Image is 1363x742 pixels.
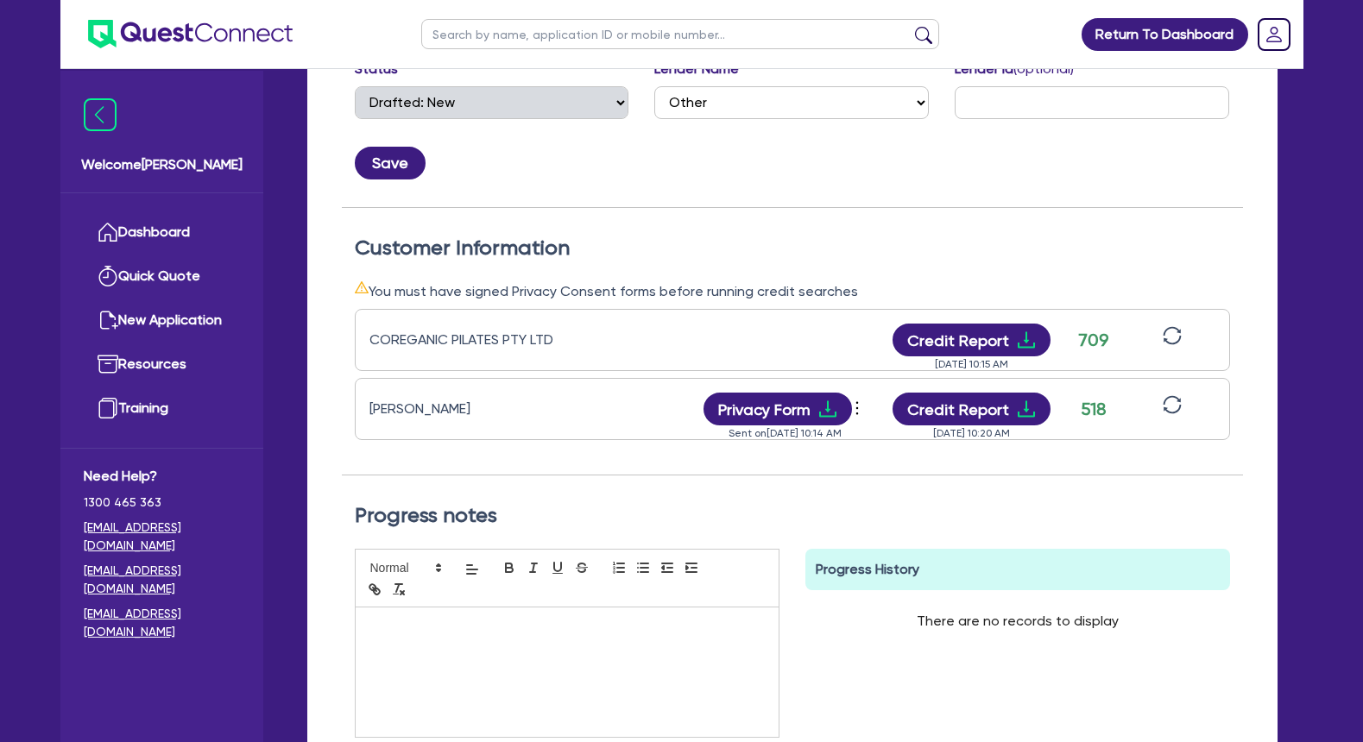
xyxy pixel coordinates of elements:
img: icon-menu-close [84,98,117,131]
button: sync [1158,325,1187,355]
a: Dashboard [84,211,240,255]
span: (optional) [1013,60,1074,77]
h2: Progress notes [355,503,1230,528]
span: Welcome [PERSON_NAME] [81,154,243,175]
div: There are no records to display [896,590,1139,652]
a: Return To Dashboard [1082,18,1248,51]
img: quick-quote [98,266,118,286]
button: Credit Reportdownload [893,393,1051,425]
img: new-application [98,310,118,330]
span: download [1016,399,1037,419]
button: sync [1158,394,1187,424]
span: warning [355,280,369,294]
img: resources [98,354,118,374]
img: training [98,398,118,418]
a: [EMAIL_ADDRESS][DOMAIN_NAME] [84,605,240,641]
span: sync [1163,326,1182,345]
span: Need Help? [84,466,240,487]
div: Progress History [805,549,1230,590]
button: Privacy Formdownload [704,393,852,425]
input: Search by name, application ID or mobile number... [421,19,939,49]
span: download [1016,330,1037,350]
div: [PERSON_NAME] [369,399,585,419]
span: sync [1163,395,1182,414]
a: [EMAIL_ADDRESS][DOMAIN_NAME] [84,519,240,555]
a: Resources [84,343,240,387]
a: New Application [84,299,240,343]
button: Dropdown toggle [852,394,867,424]
span: 1300 465 363 [84,494,240,512]
div: COREGANIC PILATES PTY LTD [369,330,585,350]
button: Credit Reportdownload [893,324,1051,356]
img: quest-connect-logo-blue [88,20,293,48]
div: 709 [1072,327,1115,353]
h2: Customer Information [355,236,1230,261]
span: download [817,399,838,419]
div: 518 [1072,396,1115,422]
a: Quick Quote [84,255,240,299]
span: more [849,395,866,421]
a: Training [84,387,240,431]
button: Save [355,147,426,179]
div: You must have signed Privacy Consent forms before running credit searches [355,280,1230,302]
a: [EMAIL_ADDRESS][DOMAIN_NAME] [84,562,240,598]
a: Dropdown toggle [1252,12,1297,57]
